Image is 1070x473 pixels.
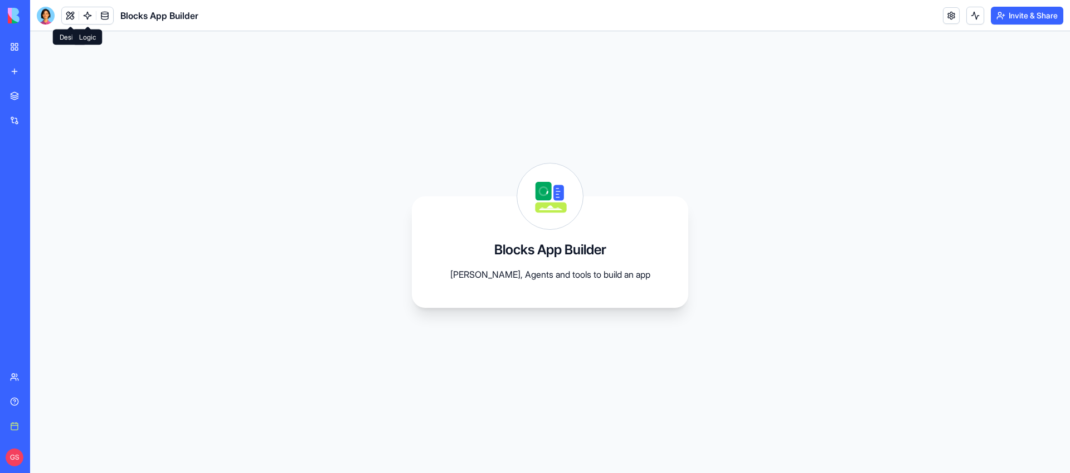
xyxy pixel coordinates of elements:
img: logo [8,8,77,23]
button: Invite & Share [991,7,1063,25]
span: GS [6,448,23,466]
h3: Blocks App Builder [494,241,606,259]
div: Design [53,30,87,45]
span: Blocks App Builder [120,9,198,22]
div: Logic [72,30,103,45]
p: [PERSON_NAME], Agents and tools to build an app [439,268,662,281]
